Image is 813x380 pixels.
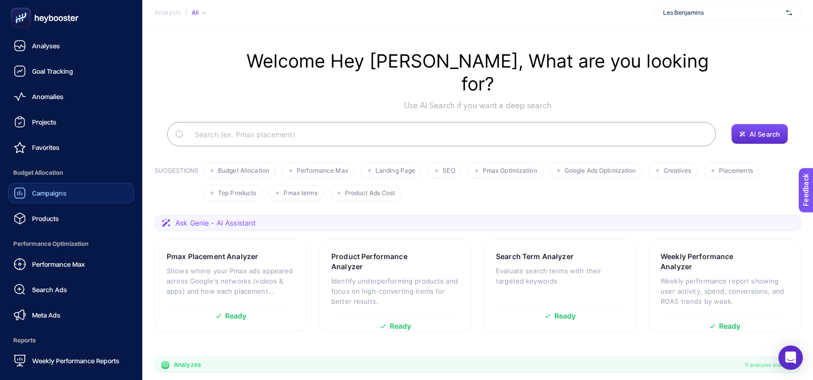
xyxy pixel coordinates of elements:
[174,361,201,369] span: Analyzes
[331,251,428,272] h3: Product Performance Analyzer
[376,167,415,175] span: Landing Page
[8,137,134,157] a: Favorites
[8,36,134,56] a: Analyses
[786,8,792,18] img: svg%3e
[8,279,134,300] a: Search Ads
[32,67,73,75] span: Goal Tracking
[565,167,636,175] span: Google Ads Optimization
[32,189,67,197] span: Campaigns
[175,218,256,228] span: Ask Genie - AI Assistant
[8,351,134,371] a: Weekly Performance Reports
[32,286,67,294] span: Search Ads
[8,254,134,274] a: Performance Max
[719,167,753,175] span: Placements
[167,251,258,262] h3: Pmax Placement Analyzer
[32,357,119,365] span: Weekly Performance Reports
[32,260,85,268] span: Performance Max
[229,50,727,96] h1: Welcome Hey [PERSON_NAME], What are you looking for?
[8,305,134,325] a: Meta Ads
[218,167,269,175] span: Budget Allocation
[6,3,39,11] span: Feedback
[483,167,537,175] span: Pmax Optimization
[331,276,459,306] p: Identify underperforming products and focus on high-converting items for better results.
[8,330,134,351] span: Reports
[749,130,780,138] span: AI Search
[154,167,199,201] h3: SUGGESTIONS
[186,120,708,148] input: Search
[32,42,60,50] span: Analyses
[185,8,187,16] span: /
[443,167,455,175] span: SEO
[554,312,576,320] span: Ready
[661,276,789,306] p: Weekly performance report showing user activity, spend, conversions, and ROAS trends by week.
[648,239,801,332] a: Weekly Performance AnalyzerWeekly performance report showing user activity, spend, conversions, a...
[8,208,134,229] a: Products
[345,189,395,197] span: Product Ads Cost
[229,100,727,112] p: Use AI Search if you want a deep search
[8,234,134,254] span: Performance Optimization
[225,312,247,320] span: Ready
[663,9,782,17] span: Les Benjamins
[8,86,134,107] a: Anomalies
[496,251,574,262] h3: Search Term Analyzer
[8,61,134,81] a: Goal Tracking
[32,143,59,151] span: Favorites
[390,323,412,330] span: Ready
[319,239,472,332] a: Product Performance AnalyzerIdentify underperforming products and focus on high-converting items ...
[32,311,60,319] span: Meta Ads
[8,163,134,183] span: Budget Allocation
[8,183,134,203] a: Campaigns
[731,124,788,144] button: AI Search
[284,189,317,197] span: Pmax terms
[484,239,636,332] a: Search Term AnalyzerEvaluate search terms with their targeted keywordsReady
[744,361,794,369] span: 11 analyzes available
[167,266,295,296] p: Shows where your Pmax ads appeared across Google's networks (videos & apps) and how each placemen...
[778,345,803,370] div: Open Intercom Messenger
[297,167,348,175] span: Performance Max
[154,239,307,332] a: Pmax Placement AnalyzerShows where your Pmax ads appeared across Google's networks (videos & apps...
[32,118,56,126] span: Projects
[496,266,624,286] p: Evaluate search terms with their targeted keywords
[719,323,741,330] span: Ready
[661,251,757,272] h3: Weekly Performance Analyzer
[192,9,206,17] div: All
[32,214,59,223] span: Products
[32,92,64,101] span: Anomalies
[218,189,256,197] span: Top Products
[154,9,181,17] span: Analysis
[8,112,134,132] a: Projects
[664,167,692,175] span: Creatives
